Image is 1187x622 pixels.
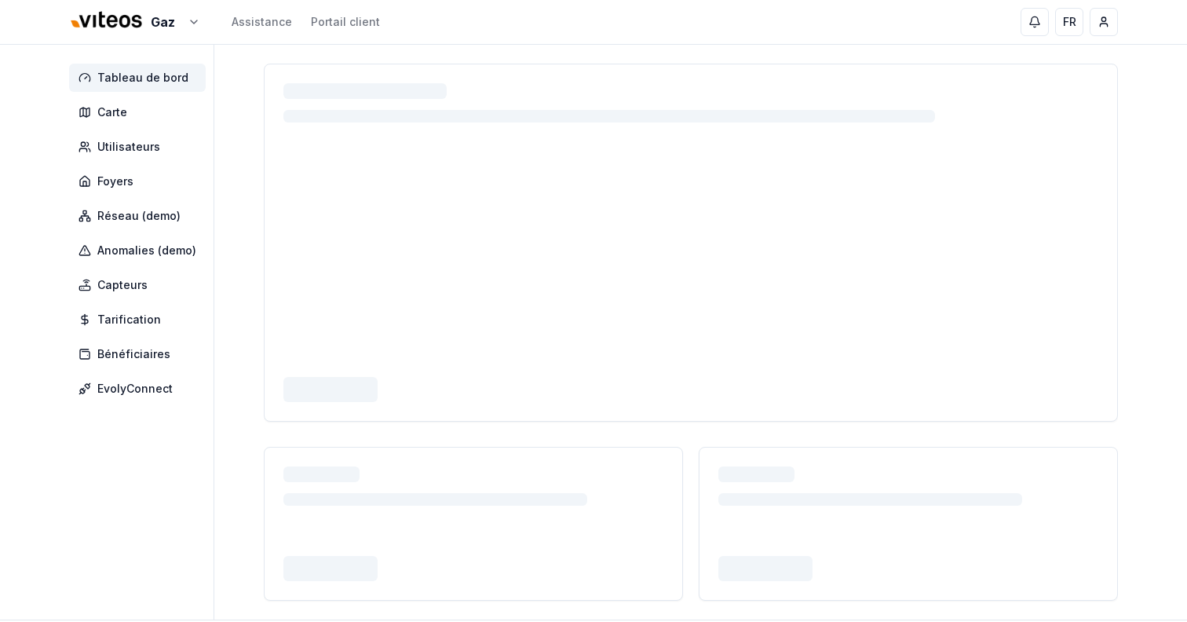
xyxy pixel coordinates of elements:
span: Tarification [97,312,161,327]
span: Réseau (demo) [97,208,181,224]
span: Bénéficiaires [97,346,170,362]
span: Anomalies (demo) [97,243,196,258]
a: Foyers [69,167,212,196]
a: Portail client [311,14,380,30]
a: EvolyConnect [69,375,212,403]
span: Foyers [97,174,133,189]
span: Tableau de bord [97,70,188,86]
span: Capteurs [97,277,148,293]
a: Carte [69,98,212,126]
a: Tableau de bord [69,64,212,92]
button: Gaz [69,5,200,39]
span: Gaz [151,13,175,31]
span: FR [1063,14,1076,30]
a: Capteurs [69,271,212,299]
a: Utilisateurs [69,133,212,161]
a: Assistance [232,14,292,30]
span: Utilisateurs [97,139,160,155]
a: Tarification [69,306,212,334]
span: Carte [97,104,127,120]
img: Viteos - Gaz Logo [69,2,144,39]
a: Réseau (demo) [69,202,212,230]
a: Anomalies (demo) [69,236,212,265]
a: Bénéficiaires [69,340,212,368]
button: FR [1055,8,1083,36]
span: EvolyConnect [97,381,173,397]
